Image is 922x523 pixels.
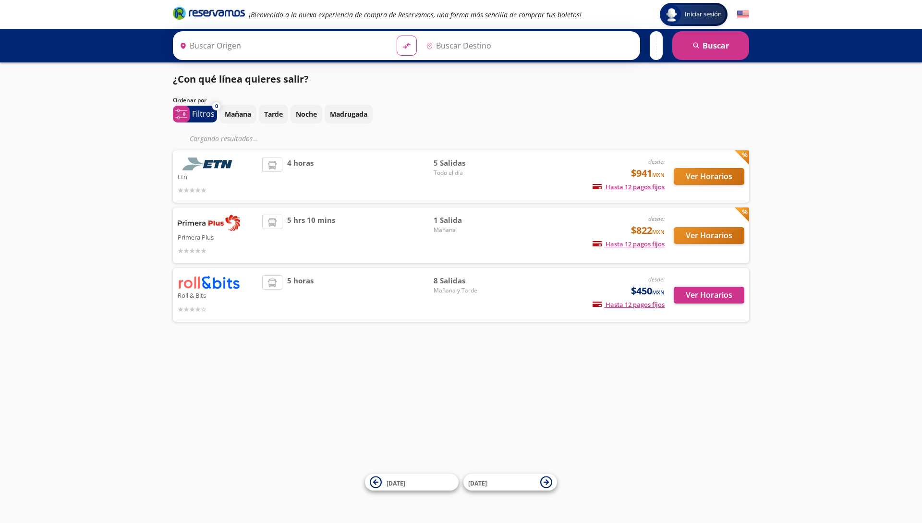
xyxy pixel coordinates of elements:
em: desde: [648,158,665,166]
span: 5 hrs 10 mins [287,215,335,256]
span: [DATE] [468,479,487,487]
p: Mañana [225,109,251,119]
button: [DATE] [463,474,557,491]
small: MXN [652,289,665,296]
p: Ordenar por [173,96,206,105]
p: Etn [178,170,257,182]
span: 5 Salidas [434,158,501,169]
em: desde: [648,215,665,223]
i: Brand Logo [173,6,245,20]
span: $941 [631,166,665,181]
input: Buscar Origen [176,34,389,58]
span: Hasta 12 pagos fijos [593,300,665,309]
img: Roll & Bits [178,275,240,289]
span: Mañana [434,226,501,234]
em: Cargando resultados ... [190,134,258,143]
button: English [737,9,749,21]
button: Buscar [672,31,749,60]
input: Buscar Destino [422,34,635,58]
img: Etn [178,158,240,170]
button: Ver Horarios [674,227,744,244]
span: 5 horas [287,275,314,314]
button: Mañana [219,105,256,123]
span: $822 [631,223,665,238]
button: Ver Horarios [674,287,744,304]
button: Noche [291,105,322,123]
span: 4 horas [287,158,314,195]
span: 8 Salidas [434,275,501,286]
img: Primera Plus [178,215,240,231]
span: 1 Salida [434,215,501,226]
span: 0 [215,102,218,110]
button: Madrugada [325,105,373,123]
span: $450 [631,284,665,298]
p: ¿Con qué línea quieres salir? [173,72,309,86]
span: Hasta 12 pagos fijos [593,240,665,248]
small: MXN [652,228,665,235]
button: Ver Horarios [674,168,744,185]
p: Tarde [264,109,283,119]
span: Mañana y Tarde [434,286,501,295]
a: Brand Logo [173,6,245,23]
p: Roll & Bits [178,289,257,301]
span: Hasta 12 pagos fijos [593,182,665,191]
p: Madrugada [330,109,367,119]
p: Primera Plus [178,231,257,243]
button: 0Filtros [173,106,217,122]
span: Todo el día [434,169,501,177]
em: ¡Bienvenido a la nueva experiencia de compra de Reservamos, una forma más sencilla de comprar tus... [249,10,582,19]
span: Iniciar sesión [681,10,726,19]
small: MXN [652,171,665,178]
p: Noche [296,109,317,119]
span: [DATE] [387,479,405,487]
em: desde: [648,275,665,283]
button: Tarde [259,105,288,123]
p: Filtros [192,108,215,120]
button: [DATE] [365,474,459,491]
